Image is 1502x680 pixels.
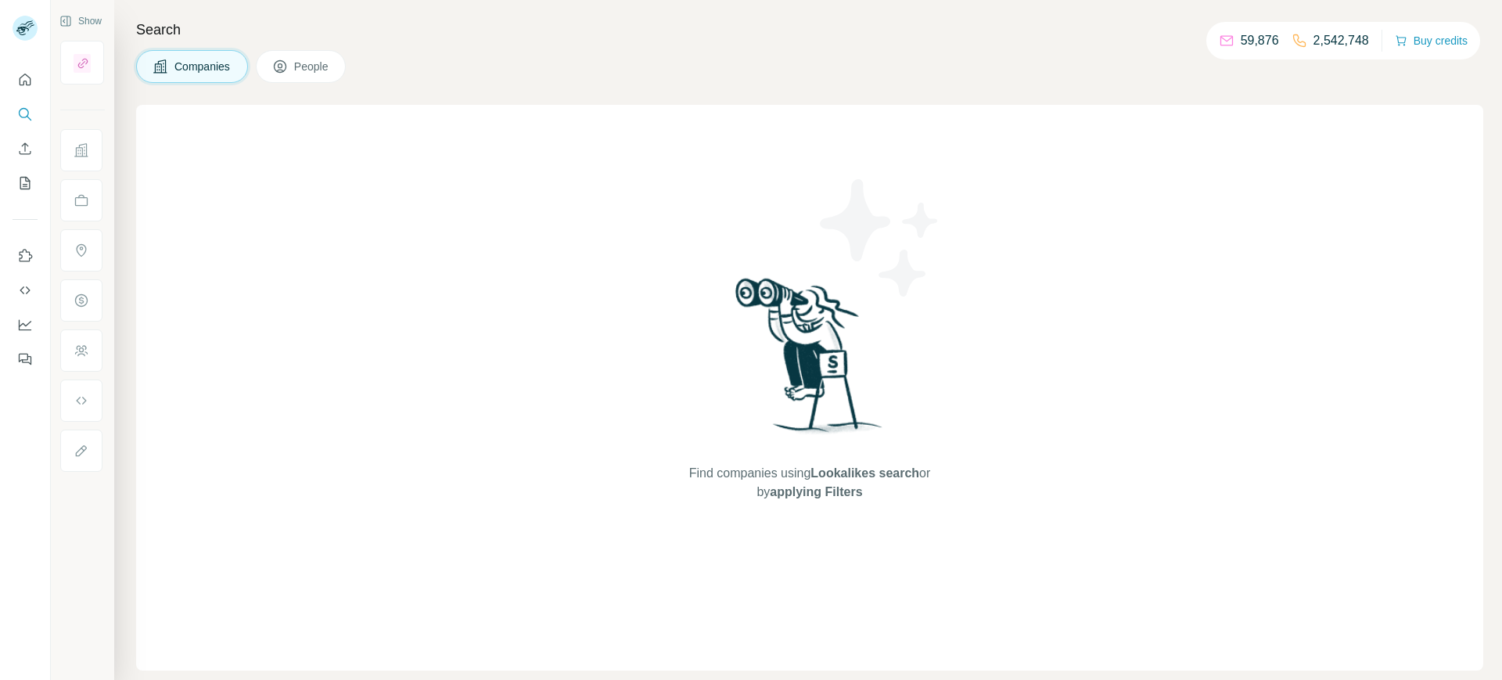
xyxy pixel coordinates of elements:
button: Use Surfe API [13,276,38,304]
span: People [294,59,330,74]
button: Feedback [13,345,38,373]
span: Find companies using or by [685,464,935,502]
button: My lists [13,169,38,197]
img: Surfe Illustration - Woman searching with binoculars [728,274,891,448]
button: Use Surfe on LinkedIn [13,242,38,270]
span: applying Filters [770,485,862,498]
span: Companies [174,59,232,74]
button: Search [13,100,38,128]
img: Surfe Illustration - Stars [810,167,950,308]
button: Buy credits [1395,30,1468,52]
p: 2,542,748 [1313,31,1369,50]
button: Enrich CSV [13,135,38,163]
button: Quick start [13,66,38,94]
h4: Search [136,19,1483,41]
p: 59,876 [1241,31,1279,50]
span: Lookalikes search [810,466,919,480]
button: Dashboard [13,311,38,339]
button: Show [49,9,113,33]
